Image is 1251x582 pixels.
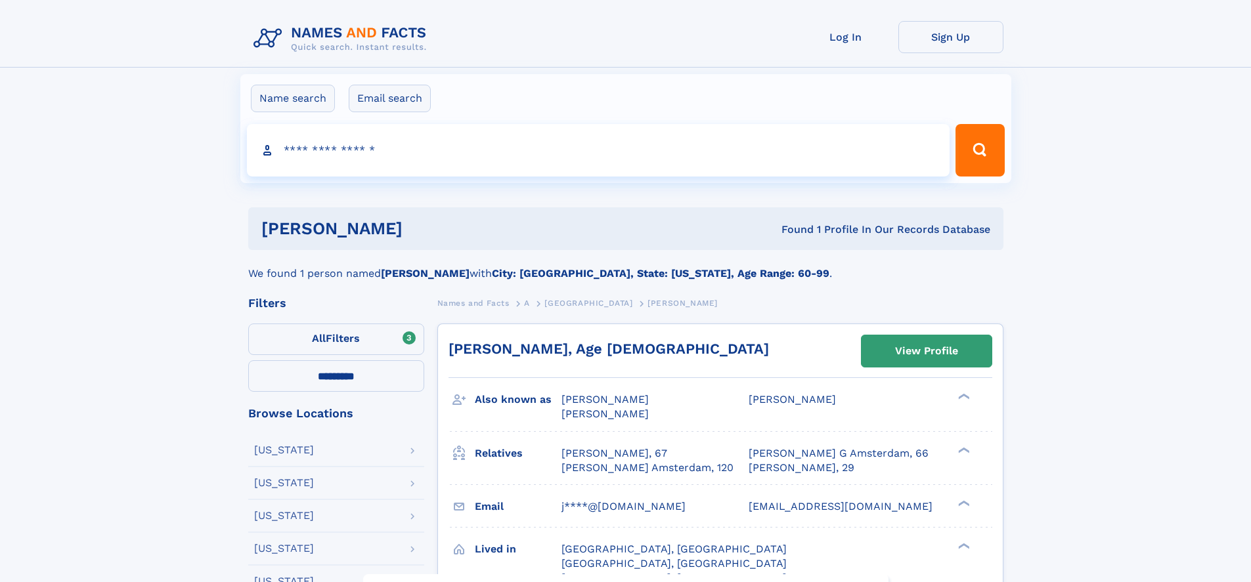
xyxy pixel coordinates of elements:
[592,222,990,237] div: Found 1 Profile In Our Records Database
[749,500,933,512] span: [EMAIL_ADDRESS][DOMAIN_NAME]
[492,267,829,280] b: City: [GEOGRAPHIC_DATA], State: [US_STATE], Age Range: 60-99
[955,499,971,507] div: ❯
[254,510,314,521] div: [US_STATE]
[749,393,836,405] span: [PERSON_NAME]
[749,446,929,461] a: [PERSON_NAME] G Amsterdam, 66
[862,335,992,367] a: View Profile
[248,297,424,309] div: Filters
[561,543,787,555] span: [GEOGRAPHIC_DATA], [GEOGRAPHIC_DATA]
[248,250,1003,281] div: We found 1 person named with .
[524,299,530,308] span: A
[254,445,314,455] div: [US_STATE]
[955,446,971,454] div: ❯
[895,336,958,366] div: View Profile
[544,299,632,308] span: [GEOGRAPHIC_DATA]
[251,85,335,112] label: Name search
[381,267,470,280] b: [PERSON_NAME]
[793,21,898,53] a: Log In
[248,21,437,56] img: Logo Names and Facts
[561,446,667,461] a: [PERSON_NAME], 67
[749,461,854,475] a: [PERSON_NAME], 29
[349,85,431,112] label: Email search
[261,220,592,237] h1: [PERSON_NAME]
[955,541,971,550] div: ❯
[561,557,787,570] span: [GEOGRAPHIC_DATA], [GEOGRAPHIC_DATA]
[955,124,1004,177] button: Search Button
[254,478,314,488] div: [US_STATE]
[561,407,649,420] span: [PERSON_NAME]
[561,461,734,475] a: [PERSON_NAME] Amsterdam, 120
[475,442,561,465] h3: Relatives
[898,21,1003,53] a: Sign Up
[955,392,971,401] div: ❯
[449,341,769,357] a: [PERSON_NAME], Age [DEMOGRAPHIC_DATA]
[312,332,326,344] span: All
[475,388,561,411] h3: Also known as
[437,295,510,311] a: Names and Facts
[561,393,649,405] span: [PERSON_NAME]
[247,124,950,177] input: search input
[475,538,561,560] h3: Lived in
[647,299,718,308] span: [PERSON_NAME]
[248,407,424,419] div: Browse Locations
[475,495,561,518] h3: Email
[248,323,424,355] label: Filters
[524,295,530,311] a: A
[254,543,314,554] div: [US_STATE]
[544,295,632,311] a: [GEOGRAPHIC_DATA]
